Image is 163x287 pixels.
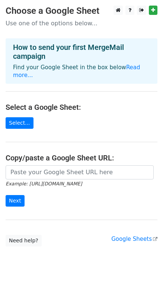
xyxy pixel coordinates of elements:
a: Google Sheets [111,236,157,242]
input: Paste your Google Sheet URL here [6,165,154,179]
input: Next [6,195,25,207]
h4: Select a Google Sheet: [6,103,157,112]
a: Need help? [6,235,42,246]
h4: Copy/paste a Google Sheet URL: [6,153,157,162]
a: Read more... [13,64,140,79]
a: Select... [6,117,33,129]
h4: How to send your first MergeMail campaign [13,43,150,61]
p: Find your Google Sheet in the box below [13,64,150,79]
h3: Choose a Google Sheet [6,6,157,16]
p: Use one of the options below... [6,19,157,27]
small: Example: [URL][DOMAIN_NAME] [6,181,82,186]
